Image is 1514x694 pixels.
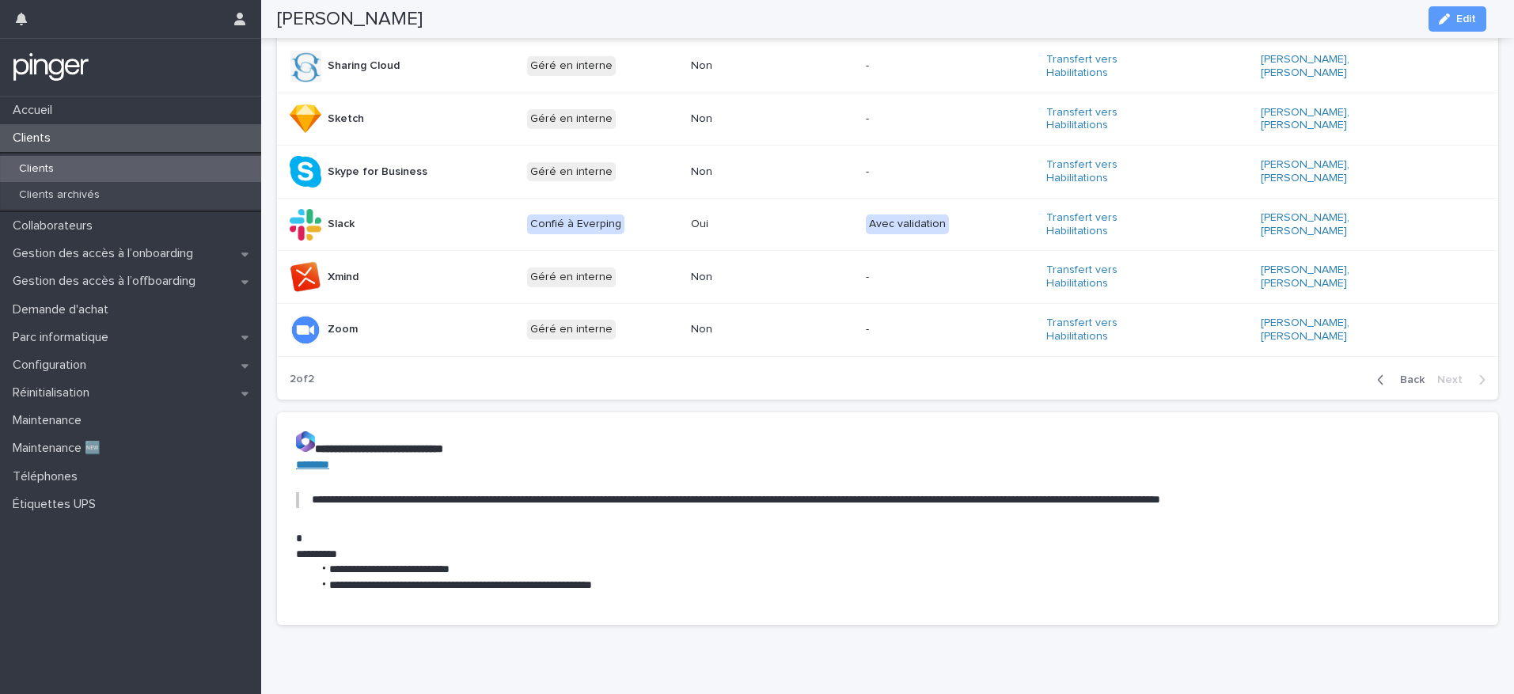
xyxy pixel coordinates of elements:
[1391,374,1425,385] span: Back
[328,271,359,284] p: Xmind
[6,302,121,317] p: Demande d'achat
[328,59,400,73] p: Sharing Cloud
[277,251,1498,304] tr: XmindGéré en interneNon-Transfert vers Habilitations [PERSON_NAME], [PERSON_NAME]
[691,59,823,73] p: Non
[1046,158,1178,185] a: Transfert vers Habilitations
[1431,373,1498,387] button: Next
[527,56,616,76] div: Géré en interne
[6,497,108,512] p: Étiquettes UPS
[691,218,823,231] p: Oui
[6,469,90,484] p: Téléphones
[527,162,616,182] div: Géré en interne
[866,165,998,179] p: -
[6,131,63,146] p: Clients
[328,112,364,126] p: Sketch
[296,431,315,452] img: Z
[1261,317,1393,343] a: [PERSON_NAME], [PERSON_NAME]
[1261,211,1393,238] a: [PERSON_NAME], [PERSON_NAME]
[6,274,208,289] p: Gestion des accès à l’offboarding
[6,103,65,118] p: Accueil
[1046,317,1178,343] a: Transfert vers Habilitations
[1261,53,1393,80] a: [PERSON_NAME], [PERSON_NAME]
[691,112,823,126] p: Non
[1046,264,1178,290] a: Transfert vers Habilitations
[866,59,998,73] p: -
[1437,374,1472,385] span: Next
[328,218,355,231] p: Slack
[866,271,998,284] p: -
[277,40,1498,93] tr: Sharing CloudGéré en interneNon-Transfert vers Habilitations [PERSON_NAME], [PERSON_NAME]
[277,146,1498,199] tr: Skype for BusinessGéré en interneNon-Transfert vers Habilitations [PERSON_NAME], [PERSON_NAME]
[1364,373,1431,387] button: Back
[6,413,94,428] p: Maintenance
[1261,264,1393,290] a: [PERSON_NAME], [PERSON_NAME]
[866,214,949,234] div: Avec validation
[6,330,121,345] p: Parc informatique
[6,162,66,176] p: Clients
[6,441,113,456] p: Maintenance 🆕
[866,112,998,126] p: -
[6,385,102,400] p: Réinitialisation
[13,51,89,83] img: mTgBEunGTSyRkCgitkcU
[866,323,998,336] p: -
[6,358,99,373] p: Configuration
[277,198,1498,251] tr: SlackConfié à EverpingOuiAvec validationTransfert vers Habilitations [PERSON_NAME], [PERSON_NAME]
[1046,53,1178,80] a: Transfert vers Habilitations
[6,246,206,261] p: Gestion des accès à l’onboarding
[277,360,327,399] p: 2 of 2
[691,323,823,336] p: Non
[1456,13,1476,25] span: Edit
[277,93,1498,146] tr: SketchGéré en interneNon-Transfert vers Habilitations [PERSON_NAME], [PERSON_NAME]
[691,271,823,284] p: Non
[1261,158,1393,185] a: [PERSON_NAME], [PERSON_NAME]
[527,109,616,129] div: Géré en interne
[6,218,105,233] p: Collaborateurs
[277,8,423,31] h2: [PERSON_NAME]
[6,188,112,202] p: Clients archivés
[527,267,616,287] div: Géré en interne
[1261,106,1393,133] a: [PERSON_NAME], [PERSON_NAME]
[527,320,616,339] div: Géré en interne
[527,214,624,234] div: Confié à Everping
[691,165,823,179] p: Non
[1046,106,1178,133] a: Transfert vers Habilitations
[277,303,1498,356] tr: ZoomGéré en interneNon-Transfert vers Habilitations [PERSON_NAME], [PERSON_NAME]
[328,323,358,336] p: Zoom
[1429,6,1486,32] button: Edit
[328,165,427,179] p: Skype for Business
[1046,211,1178,238] a: Transfert vers Habilitations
